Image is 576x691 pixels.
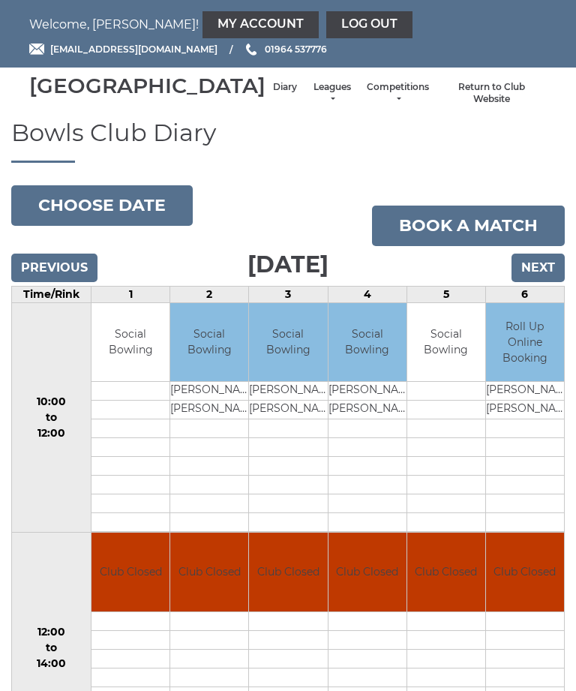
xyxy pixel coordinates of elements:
[11,185,193,226] button: Choose date
[249,401,327,419] td: [PERSON_NAME]
[170,382,248,401] td: [PERSON_NAME]
[12,302,91,533] td: 10:00 to 12:00
[170,286,249,302] td: 2
[29,44,44,55] img: Email
[170,401,248,419] td: [PERSON_NAME]
[249,382,327,401] td: [PERSON_NAME]
[249,286,328,302] td: 3
[511,254,565,282] input: Next
[11,254,97,282] input: Previous
[11,119,565,163] h1: Bowls Club Diary
[326,11,412,38] a: Log out
[406,286,485,302] td: 5
[249,533,327,611] td: Club Closed
[407,533,485,611] td: Club Closed
[273,81,297,94] a: Diary
[91,286,170,302] td: 1
[29,42,217,56] a: Email [EMAIL_ADDRESS][DOMAIN_NAME]
[486,303,564,382] td: Roll Up Online Booking
[249,303,327,382] td: Social Bowling
[328,303,406,382] td: Social Bowling
[328,382,406,401] td: [PERSON_NAME]
[444,81,539,106] a: Return to Club Website
[486,382,564,401] td: [PERSON_NAME]
[367,81,429,106] a: Competitions
[29,11,547,38] nav: Welcome, [PERSON_NAME]!
[486,401,564,419] td: [PERSON_NAME]
[170,303,248,382] td: Social Bowling
[202,11,319,38] a: My Account
[50,44,217,55] span: [EMAIL_ADDRESS][DOMAIN_NAME]
[170,533,248,611] td: Club Closed
[246,44,256,56] img: Phone us
[91,303,169,382] td: Social Bowling
[328,533,406,611] td: Club Closed
[265,44,327,55] span: 01964 537776
[244,42,327,56] a: Phone us 01964 537776
[328,286,406,302] td: 4
[312,81,352,106] a: Leagues
[485,286,564,302] td: 6
[29,74,265,98] div: [GEOGRAPHIC_DATA]
[486,533,564,611] td: Club Closed
[372,206,565,246] a: Book a match
[407,303,485,382] td: Social Bowling
[12,286,91,302] td: Time/Rink
[91,533,169,611] td: Club Closed
[328,401,406,419] td: [PERSON_NAME]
